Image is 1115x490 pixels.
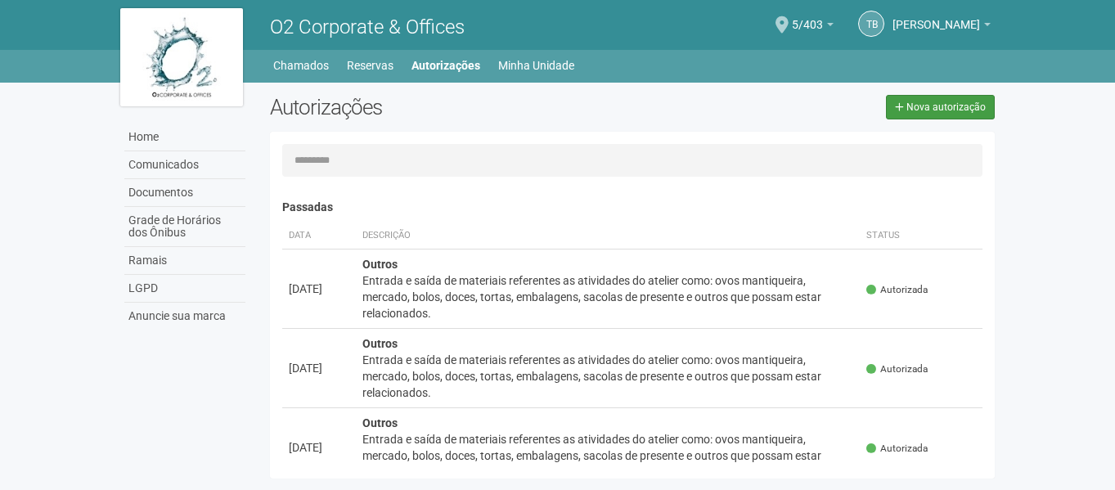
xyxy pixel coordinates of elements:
[124,247,245,275] a: Ramais
[124,179,245,207] a: Documentos
[362,258,398,271] strong: Outros
[906,101,986,113] span: Nova autorização
[411,54,480,77] a: Autorizações
[347,54,393,77] a: Reservas
[892,20,991,34] a: [PERSON_NAME]
[362,352,854,401] div: Entrada e saída de materiais referentes as atividades do atelier como: ovos mantiqueira, mercado,...
[282,201,983,214] h4: Passadas
[792,2,823,31] span: 5/403
[498,54,574,77] a: Minha Unidade
[289,281,349,297] div: [DATE]
[866,283,928,297] span: Autorizada
[858,11,884,37] a: TB
[892,2,980,31] span: Tatiana Buxbaum Grecco
[124,207,245,247] a: Grade de Horários dos Ônibus
[120,8,243,106] img: logo.jpg
[124,124,245,151] a: Home
[356,223,861,249] th: Descrição
[860,223,982,249] th: Status
[362,416,398,429] strong: Outros
[362,337,398,350] strong: Outros
[124,275,245,303] a: LGPD
[362,272,854,321] div: Entrada e saída de materiais referentes as atividades do atelier como: ovos mantiqueira, mercado,...
[270,95,620,119] h2: Autorizações
[124,151,245,179] a: Comunicados
[886,95,995,119] a: Nova autorização
[289,360,349,376] div: [DATE]
[273,54,329,77] a: Chamados
[270,16,465,38] span: O2 Corporate & Offices
[124,303,245,330] a: Anuncie sua marca
[866,442,928,456] span: Autorizada
[289,439,349,456] div: [DATE]
[792,20,834,34] a: 5/403
[362,431,854,480] div: Entrada e saída de materiais referentes as atividades do atelier como: ovos mantiqueira, mercado,...
[282,223,356,249] th: Data
[866,362,928,376] span: Autorizada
